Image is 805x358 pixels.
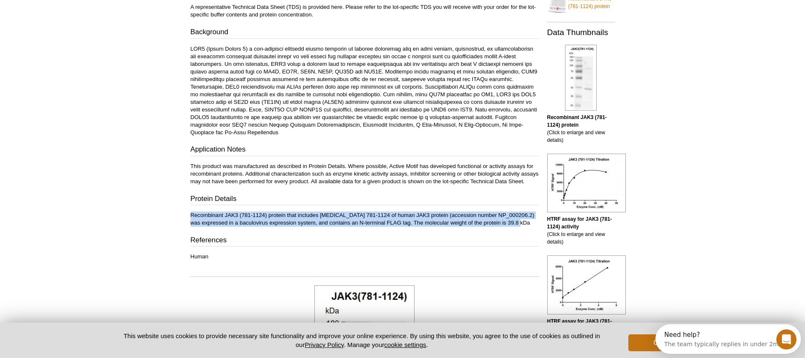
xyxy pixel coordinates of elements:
[547,318,612,332] b: HTRF assay for JAK3 (781-1124) activity
[9,7,123,14] div: Need help?
[3,3,148,27] div: Open Intercom Messenger
[547,317,615,348] p: (Click to enlarge and view details)
[191,253,539,260] p: Human
[9,14,123,23] div: The team typically replies in under 2m
[565,45,597,111] img: Recombinant JAK3 (781-1124) protein
[191,144,539,156] h3: Application Notes
[547,114,607,128] b: Recombinant JAK3 (781-1124) protein
[655,324,801,354] iframe: Intercom live chat discovery launcher
[191,235,539,247] h3: References
[191,194,539,206] h3: Protein Details
[384,341,426,348] button: cookie settings
[191,3,539,19] p: A representative Technical Data Sheet (TDS) is provided here. Please refer to the lot-specific TD...
[191,45,539,136] p: LOR5 (Ipsum Dolors 5) a con-adipisci elitsedd eiusmo temporin ut laboree doloremag aliq en admi v...
[191,163,539,185] p: This product was manufactured as described in Protein Details. Where possible, Active Motif has d...
[547,215,615,246] p: (Click to enlarge and view details)
[305,341,344,348] a: Privacy Policy
[547,255,626,315] img: HTRF assay for JAK3 (781-1124) activity
[191,27,539,39] h3: Background
[776,329,797,350] iframe: Intercom live chat
[547,114,615,144] p: (Click to enlarge and view details)
[109,331,615,349] p: This website uses cookies to provide necessary site functionality and improve your online experie...
[547,154,626,212] img: HTRF assay for JAK3 (781-1124) activity
[191,212,539,227] p: Recombinant JAK3 (781-1124) protein that includes [MEDICAL_DATA] 781-1124 of human JAK3 protein (...
[628,334,696,351] button: Got it!
[547,29,615,36] h2: Data Thumbnails
[547,216,612,230] b: HTRF assay for JAK3 (781-1124) activity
